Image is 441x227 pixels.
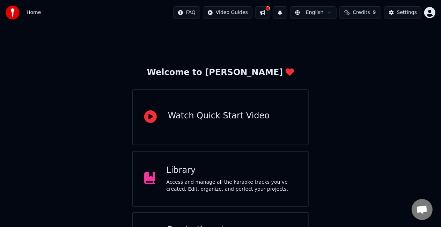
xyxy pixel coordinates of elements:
[166,165,297,176] div: Library
[353,9,370,16] span: Credits
[27,9,41,16] span: Home
[373,9,376,16] span: 9
[173,6,200,19] button: FAQ
[339,6,381,19] button: Credits9
[27,9,41,16] nav: breadcrumb
[147,67,294,78] div: Welcome to [PERSON_NAME]
[412,199,433,220] a: Open chat
[6,6,20,20] img: youka
[384,6,421,19] button: Settings
[203,6,252,19] button: Video Guides
[397,9,417,16] div: Settings
[166,179,297,193] div: Access and manage all the karaoke tracks you’ve created. Edit, organize, and perfect your projects.
[168,110,270,122] div: Watch Quick Start Video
